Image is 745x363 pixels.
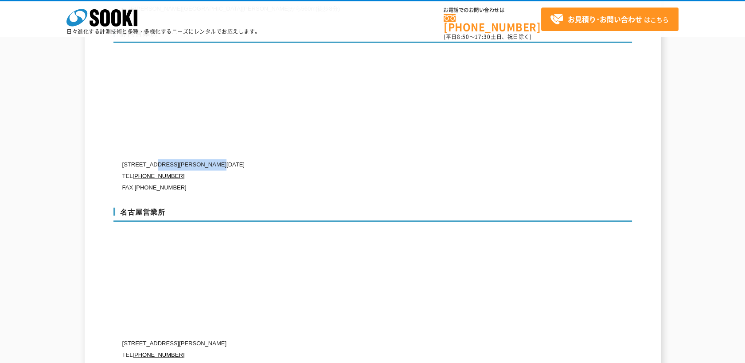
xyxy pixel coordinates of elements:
p: FAX [PHONE_NUMBER] [122,182,548,193]
p: 日々進化する計測技術と多種・多様化するニーズにレンタルでお応えします。 [66,29,261,34]
p: [STREET_ADDRESS][PERSON_NAME][DATE] [122,159,548,170]
span: 8:50 [457,33,469,41]
p: TEL [122,170,548,182]
a: [PHONE_NUMBER] [133,173,184,179]
span: 17:30 [475,33,491,41]
strong: お見積り･お問い合わせ [568,14,642,24]
span: お電話でのお問い合わせは [444,8,541,13]
a: [PHONE_NUMBER] [444,14,541,32]
a: [PHONE_NUMBER] [133,351,184,358]
h3: 名古屋営業所 [113,208,632,222]
span: (平日 ～ 土日、祝日除く) [444,33,531,41]
span: はこちら [550,13,669,26]
p: [STREET_ADDRESS][PERSON_NAME] [122,338,548,349]
a: お見積り･お問い合わせはこちら [541,8,679,31]
p: TEL [122,349,548,361]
